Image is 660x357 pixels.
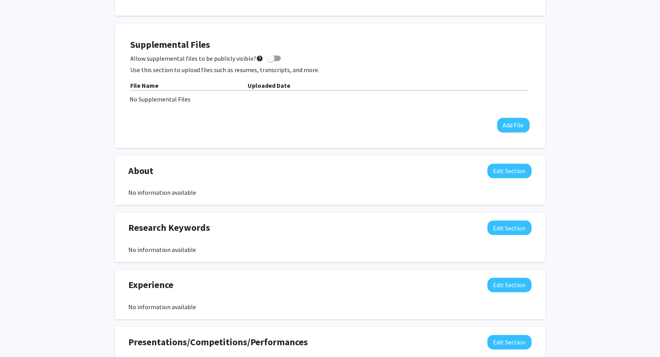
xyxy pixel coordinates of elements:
[131,54,264,63] span: Allow supplemental files to be publicly visible?
[129,221,210,235] span: Research Keywords
[129,164,154,178] span: About
[129,278,174,292] span: Experience
[129,245,532,254] div: No information available
[129,188,532,197] div: No information available
[131,65,530,74] p: Use this section to upload files such as resumes, transcripts, and more.
[257,54,264,63] mat-icon: help
[487,278,532,292] button: Edit Experience
[130,94,531,104] div: No Supplemental Files
[487,335,532,350] button: Edit Presentations/Competitions/Performances
[487,164,532,178] button: Edit About
[248,82,291,89] b: Uploaded Date
[497,118,530,132] button: Add File
[129,335,308,349] span: Presentations/Competitions/Performances
[129,302,532,312] div: No information available
[131,82,159,89] b: File Name
[487,221,532,235] button: Edit Research Keywords
[6,322,33,351] iframe: Chat
[131,39,530,51] h4: Supplemental Files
